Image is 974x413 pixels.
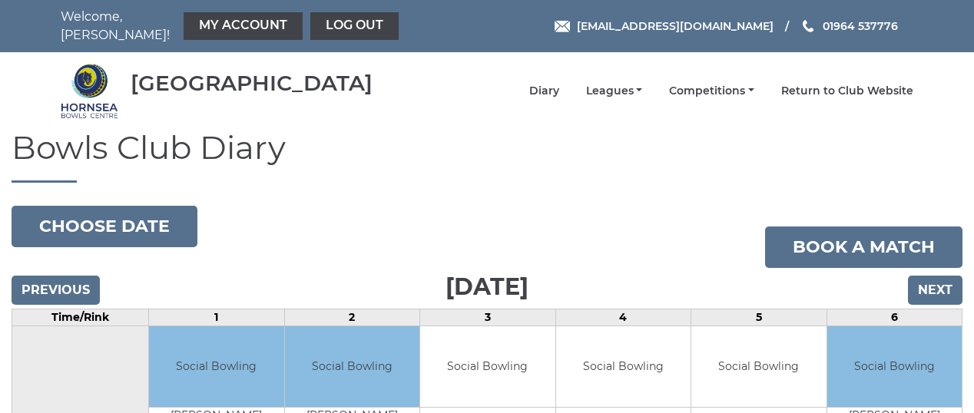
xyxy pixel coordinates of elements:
[12,206,197,247] button: Choose date
[669,84,754,98] a: Competitions
[149,309,284,326] td: 1
[12,276,100,305] input: Previous
[555,18,774,35] a: Email [EMAIL_ADDRESS][DOMAIN_NAME]
[61,8,403,45] nav: Welcome, [PERSON_NAME]!
[823,19,898,33] span: 01964 537776
[908,276,962,305] input: Next
[131,71,373,95] div: [GEOGRAPHIC_DATA]
[556,326,691,407] td: Social Bowling
[61,62,118,120] img: Hornsea Bowls Centre
[420,309,555,326] td: 3
[284,309,419,326] td: 2
[12,130,962,183] h1: Bowls Club Diary
[765,226,962,268] a: Book a match
[827,326,962,407] td: Social Bowling
[555,21,570,32] img: Email
[555,309,691,326] td: 4
[285,326,419,407] td: Social Bowling
[420,326,555,407] td: Social Bowling
[529,84,559,98] a: Diary
[310,12,399,40] a: Log out
[781,84,913,98] a: Return to Club Website
[803,20,813,32] img: Phone us
[827,309,962,326] td: 6
[184,12,303,40] a: My Account
[149,326,283,407] td: Social Bowling
[12,309,149,326] td: Time/Rink
[577,19,774,33] span: [EMAIL_ADDRESS][DOMAIN_NAME]
[691,309,827,326] td: 5
[691,326,826,407] td: Social Bowling
[586,84,643,98] a: Leagues
[800,18,898,35] a: Phone us 01964 537776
